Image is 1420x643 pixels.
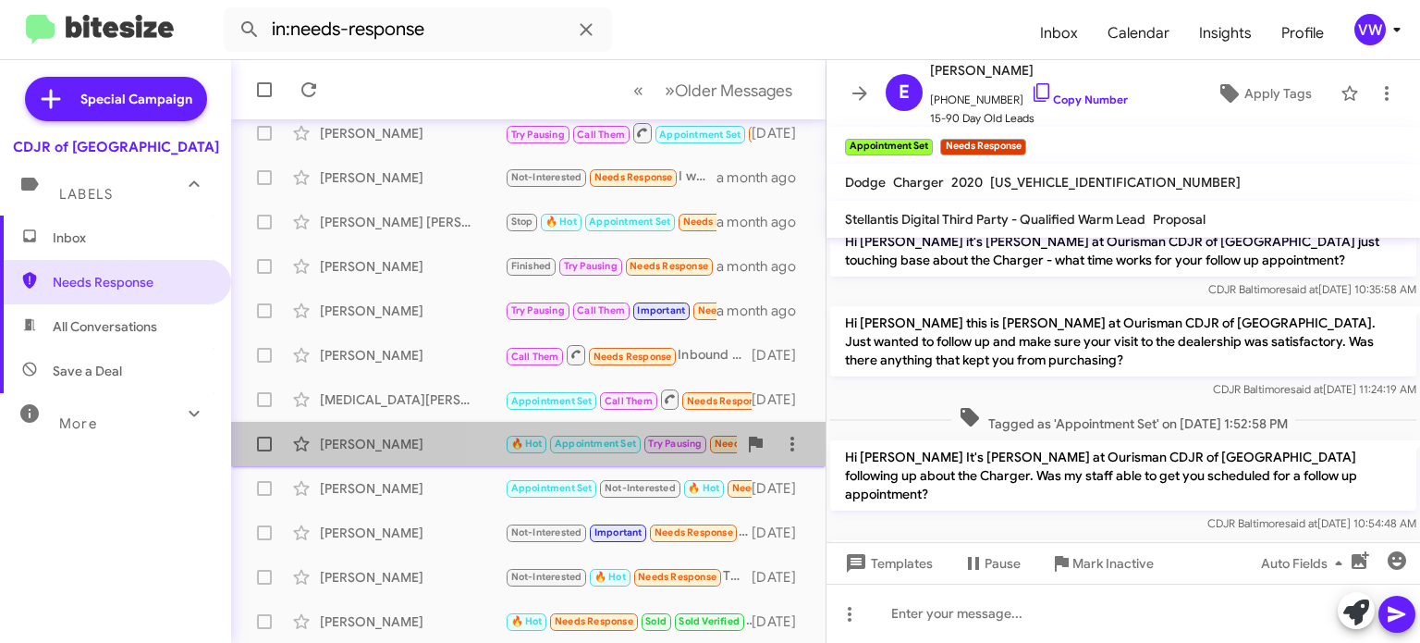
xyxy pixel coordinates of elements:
[1261,547,1350,580] span: Auto Fields
[594,571,626,583] span: 🔥 Hot
[752,524,811,542] div: [DATE]
[320,346,505,365] div: [PERSON_NAME]
[675,80,792,101] span: Older Messages
[505,388,752,411] div: Inbound Call
[752,346,811,365] div: [DATE]
[25,77,207,121] a: Special Campaign
[505,167,716,188] div: I want a otd price
[830,225,1416,277] p: Hi [PERSON_NAME] it's [PERSON_NAME] at Ourisman CDJR of [GEOGRAPHIC_DATA] just touching base abou...
[505,121,752,144] div: Inbound Call
[1035,547,1169,580] button: Mark Inactive
[622,71,655,109] button: Previous
[511,615,543,627] span: 🔥 Hot
[1093,6,1184,60] a: Calendar
[830,540,1416,592] p: Hello [PERSON_NAME] it's [PERSON_NAME] at Ourisman CDJR of [GEOGRAPHIC_DATA]. Was our staff able ...
[53,317,157,336] span: All Conversations
[1025,6,1093,60] a: Inbox
[511,395,593,407] span: Appointment Set
[826,547,948,580] button: Templates
[59,186,113,203] span: Labels
[320,257,505,276] div: [PERSON_NAME]
[732,482,811,494] span: Needs Response
[1031,93,1128,106] a: Copy Number
[845,174,886,191] span: Dodge
[893,174,944,191] span: Charger
[948,547,1035,580] button: Pause
[752,390,811,409] div: [DATE]
[1184,6,1267,60] a: Insights
[623,71,803,109] nav: Page navigation example
[716,302,811,320] div: a month ago
[930,109,1128,128] span: 15-90 Day Old Leads
[53,229,210,247] span: Inbox
[951,406,1295,433] span: Tagged as 'Appointment Set' on [DATE] 1:52:58 PM
[688,482,719,494] span: 🔥 Hot
[545,216,577,228] span: 🔥 Hot
[930,81,1128,109] span: [PHONE_NUMBER]
[930,59,1128,81] span: [PERSON_NAME]
[1244,77,1312,110] span: Apply Tags
[752,479,811,498] div: [DATE]
[594,171,673,183] span: Needs Response
[589,216,670,228] span: Appointment Set
[594,351,672,363] span: Needs Response
[638,571,716,583] span: Needs Response
[648,438,702,450] span: Try Pausing
[505,300,716,321] div: I actually bought a vehicle with you guys over the weekend
[511,129,565,141] span: Try Pausing
[320,302,505,320] div: [PERSON_NAME]
[1291,382,1323,396] span: said at
[752,568,811,587] div: [DATE]
[505,477,752,499] div: I will be by [DATE] morning.
[505,433,737,454] div: The lien release is arriving [DATE]. What would you give me price wise if I were to tow it in for...
[320,435,505,453] div: [PERSON_NAME]
[951,174,983,191] span: 2020
[679,615,740,627] span: Sold Verified
[320,390,505,409] div: [MEDICAL_DATA][PERSON_NAME]
[665,79,675,102] span: »
[716,213,811,231] div: a month ago
[654,71,803,109] button: Next
[505,566,752,587] div: Thank u
[655,526,733,538] span: Needs Response
[752,612,811,631] div: [DATE]
[511,304,565,316] span: Try Pausing
[940,139,1025,155] small: Needs Response
[224,7,612,52] input: Search
[505,255,716,277] div: I got to get ready to take my wife to [MEDICAL_DATA], will see you later!!!
[320,479,505,498] div: [PERSON_NAME]
[605,395,653,407] span: Call Them
[1072,547,1154,580] span: Mark Inactive
[505,211,716,232] div: On the way now but have to leave by 3
[1208,282,1416,296] span: CDJR Baltimore [DATE] 10:35:58 AM
[53,362,122,380] span: Save a Deal
[1195,77,1331,110] button: Apply Tags
[1286,282,1318,296] span: said at
[511,482,593,494] span: Appointment Set
[1153,211,1206,228] span: Proposal
[637,304,685,316] span: Important
[511,351,559,363] span: Call Them
[320,524,505,542] div: [PERSON_NAME]
[594,526,643,538] span: Important
[830,440,1416,511] p: Hi [PERSON_NAME] It's [PERSON_NAME] at Ourisman CDJR of [GEOGRAPHIC_DATA] following up about the ...
[985,547,1021,580] span: Pause
[845,139,933,155] small: Appointment Set
[511,171,582,183] span: Not-Interested
[320,612,505,631] div: [PERSON_NAME]
[845,211,1145,228] span: Stellantis Digital Third Party - Qualified Warm Lead
[505,522,752,543] div: Talk to him.
[645,615,667,627] span: Sold
[716,168,811,187] div: a month ago
[555,438,636,450] span: Appointment Set
[659,129,741,141] span: Appointment Set
[511,438,543,450] span: 🔥 Hot
[1213,382,1416,396] span: CDJR Baltimore [DATE] 11:24:19 AM
[511,216,533,228] span: Stop
[687,395,765,407] span: Needs Response
[320,168,505,187] div: [PERSON_NAME]
[320,568,505,587] div: [PERSON_NAME]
